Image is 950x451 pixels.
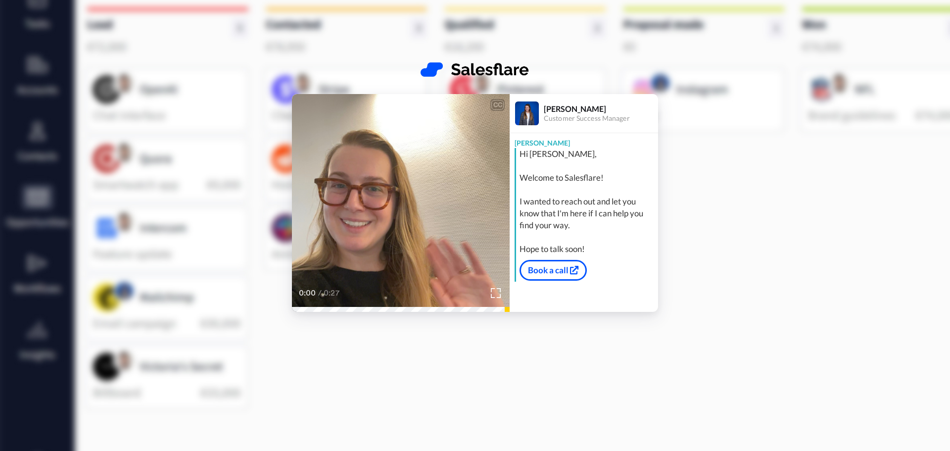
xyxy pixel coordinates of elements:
[491,288,501,298] img: Full screen
[520,260,587,281] a: Book a call
[544,104,658,113] div: [PERSON_NAME]
[324,287,341,299] span: 0:27
[491,100,504,110] div: CC
[515,101,539,125] img: Profile Image
[544,114,658,123] div: Customer Success Manager
[520,148,656,255] div: Hi [PERSON_NAME], Welcome to Salesflare! I wanted to reach out and let you know that I'm here if ...
[299,287,316,299] span: 0:00
[421,60,529,79] img: Salesflare logo
[510,133,658,148] div: [PERSON_NAME]
[318,287,322,299] span: /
